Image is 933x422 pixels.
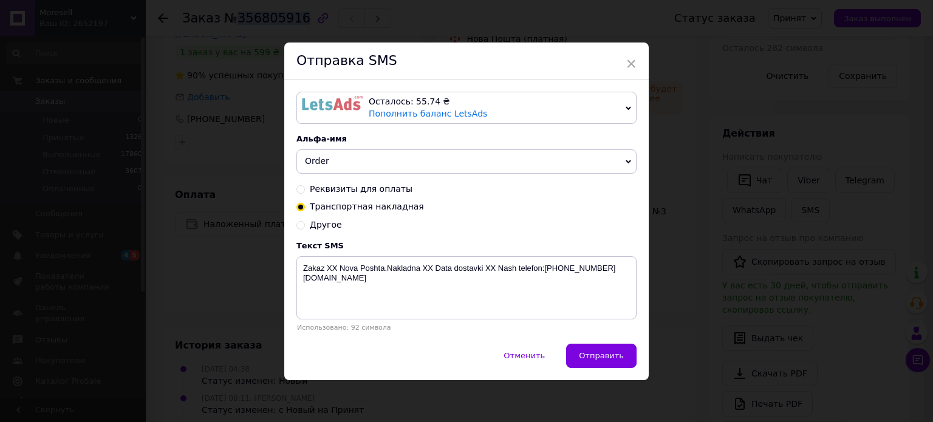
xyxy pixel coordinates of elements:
span: × [626,53,637,74]
span: Реквизиты для оплаты [310,184,412,194]
textarea: Zakaz XX Nova Poshta.Nakladna XX Data dostavki XX Nash telefon:[PHONE_NUMBER] [DOMAIN_NAME] [296,256,637,319]
div: Использовано: 92 символа [296,324,637,332]
div: Осталось: 55.74 ₴ [369,96,621,108]
span: Отправить [579,351,624,360]
div: Отправка SMS [284,43,649,80]
span: Order [305,156,329,166]
div: Текст SMS [296,241,637,250]
span: Другое [310,220,342,230]
button: Отменить [491,344,558,368]
span: Отменить [504,351,545,360]
button: Отправить [566,344,637,368]
a: Пополнить баланс LetsAds [369,109,487,118]
span: Транспортная накладная [310,202,424,211]
span: Альфа-имя [296,134,347,143]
